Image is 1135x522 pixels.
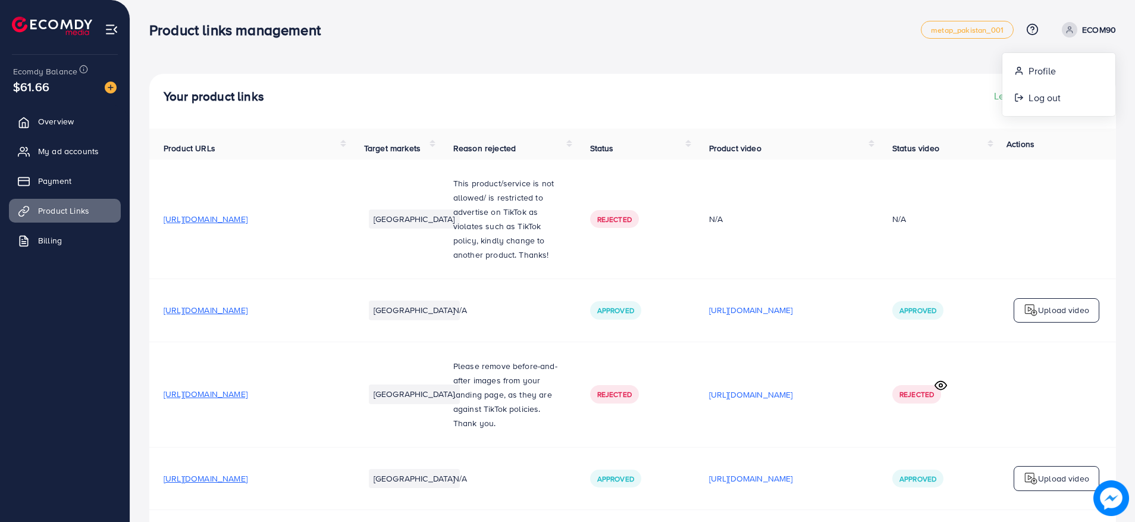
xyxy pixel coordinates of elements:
[597,474,634,484] span: Approved
[13,65,77,77] span: Ecomdy Balance
[892,213,906,225] div: N/A
[1024,303,1038,317] img: logo
[12,17,92,35] img: logo
[597,214,632,224] span: Rejected
[1038,303,1089,317] p: Upload video
[364,142,421,154] span: Target markets
[9,229,121,252] a: Billing
[369,301,460,320] li: [GEOGRAPHIC_DATA]
[709,471,793,486] p: [URL][DOMAIN_NAME]
[1024,471,1038,486] img: logo
[1093,480,1129,516] img: image
[1057,22,1116,37] a: ECOM90
[105,82,117,93] img: image
[892,142,939,154] span: Status video
[709,303,793,317] p: [URL][DOMAIN_NAME]
[709,387,793,402] p: [URL][DOMAIN_NAME]
[1038,471,1089,486] p: Upload video
[453,473,467,485] span: N/A
[931,26,1004,34] span: metap_pakistan_001
[9,139,121,163] a: My ad accounts
[597,389,632,399] span: Rejected
[105,23,118,36] img: menu
[1082,23,1116,37] p: ECOM90
[9,110,121,133] a: Overview
[1002,52,1116,117] ul: ECOM90
[13,78,49,95] span: $61.66
[369,469,460,488] li: [GEOGRAPHIC_DATA]
[9,199,121,223] a: Product Links
[709,213,864,225] div: N/A
[38,115,74,127] span: Overview
[899,474,936,484] span: Approved
[9,169,121,193] a: Payment
[1029,64,1056,78] span: Profile
[164,213,247,225] span: [URL][DOMAIN_NAME]
[709,142,761,154] span: Product video
[899,305,936,315] span: Approved
[597,305,634,315] span: Approved
[164,304,247,316] span: [URL][DOMAIN_NAME]
[38,145,99,157] span: My ad accounts
[899,389,934,399] span: Rejected
[164,388,247,400] span: [URL][DOMAIN_NAME]
[38,175,71,187] span: Payment
[149,21,330,39] h3: Product links management
[453,142,516,154] span: Reason rejected
[453,304,467,316] span: N/A
[164,89,264,104] h4: Your product links
[369,210,460,229] li: [GEOGRAPHIC_DATA]
[453,360,557,429] span: Please remove before-and-after images from your landing page, as they are against TikTok policies...
[453,177,554,261] span: This product/service is not allowed/ is restricted to advertise on TikTok as violates such as Tik...
[369,385,460,404] li: [GEOGRAPHIC_DATA]
[590,142,614,154] span: Status
[1007,138,1034,150] span: Actions
[921,21,1014,39] a: metap_pakistan_001
[38,235,62,246] span: Billing
[38,205,89,217] span: Product Links
[164,142,215,154] span: Product URLs
[994,89,1030,103] a: Learn
[164,473,247,485] span: [URL][DOMAIN_NAME]
[1029,90,1061,105] span: Log out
